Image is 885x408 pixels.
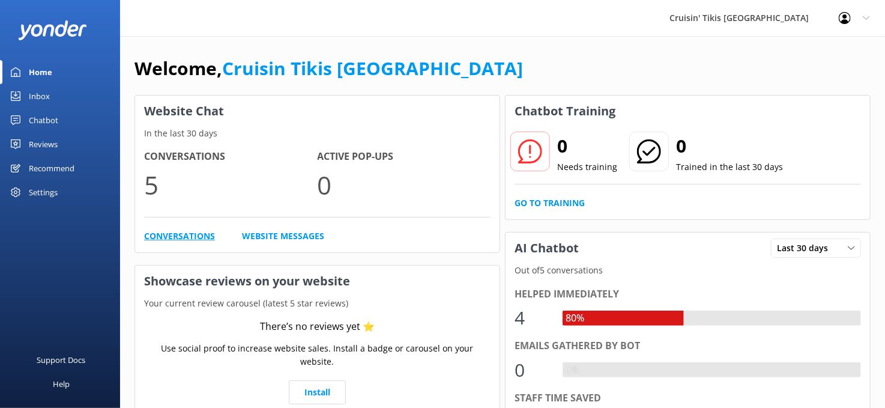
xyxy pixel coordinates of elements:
div: There’s no reviews yet ⭐ [260,319,375,335]
h3: Showcase reviews on your website [135,266,500,297]
div: 80% [563,311,587,326]
img: yonder-white-logo.png [18,20,87,40]
div: Home [29,60,52,84]
div: Emails gathered by bot [515,338,861,354]
div: Support Docs [37,348,86,372]
div: Staff time saved [515,391,861,406]
div: Reviews [29,132,58,156]
a: Install [289,380,346,404]
h4: Active Pop-ups [318,149,491,165]
a: Website Messages [242,230,324,243]
p: Use social proof to increase website sales. Install a badge or carousel on your website. [144,342,491,369]
div: Help [53,372,70,396]
p: Trained in the last 30 days [676,160,783,174]
h2: 0 [676,132,783,160]
div: 4 [515,303,551,332]
div: 0 [515,356,551,385]
p: 0 [318,165,491,205]
a: Go to Training [515,196,585,210]
div: 0% [563,362,582,378]
h4: Conversations [144,149,318,165]
p: Your current review carousel (latest 5 star reviews) [135,297,500,310]
div: Recommend [29,156,74,180]
div: Chatbot [29,108,58,132]
a: Conversations [144,230,215,243]
h3: Website Chat [135,96,500,127]
h2: 0 [557,132,617,160]
div: Inbox [29,84,50,108]
h3: AI Chatbot [506,233,588,264]
p: In the last 30 days [135,127,500,140]
div: Helped immediately [515,287,861,302]
p: Out of 5 conversations [506,264,870,277]
h3: Chatbot Training [506,96,624,127]
h1: Welcome, [134,54,523,83]
a: Cruisin Tikis [GEOGRAPHIC_DATA] [222,56,523,81]
p: 5 [144,165,318,205]
p: Needs training [557,160,617,174]
span: Last 30 days [777,242,835,255]
div: Settings [29,180,58,204]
